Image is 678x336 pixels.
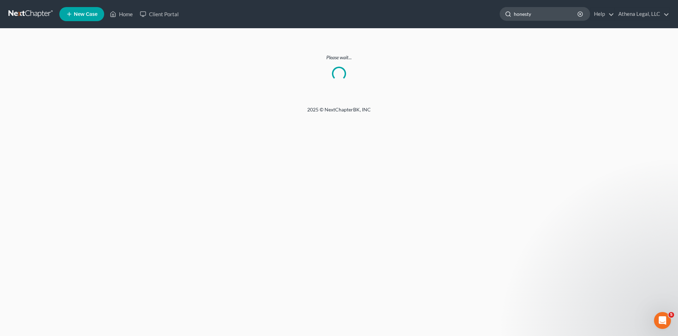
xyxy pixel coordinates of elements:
[106,8,136,20] a: Home
[74,12,97,17] span: New Case
[615,8,669,20] a: Athena Legal, LLC
[138,106,540,119] div: 2025 © NextChapterBK, INC
[590,8,614,20] a: Help
[668,312,674,318] span: 5
[514,7,578,20] input: Search by name...
[136,8,182,20] a: Client Portal
[8,54,670,61] p: Please wait...
[654,312,671,329] iframe: Intercom live chat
